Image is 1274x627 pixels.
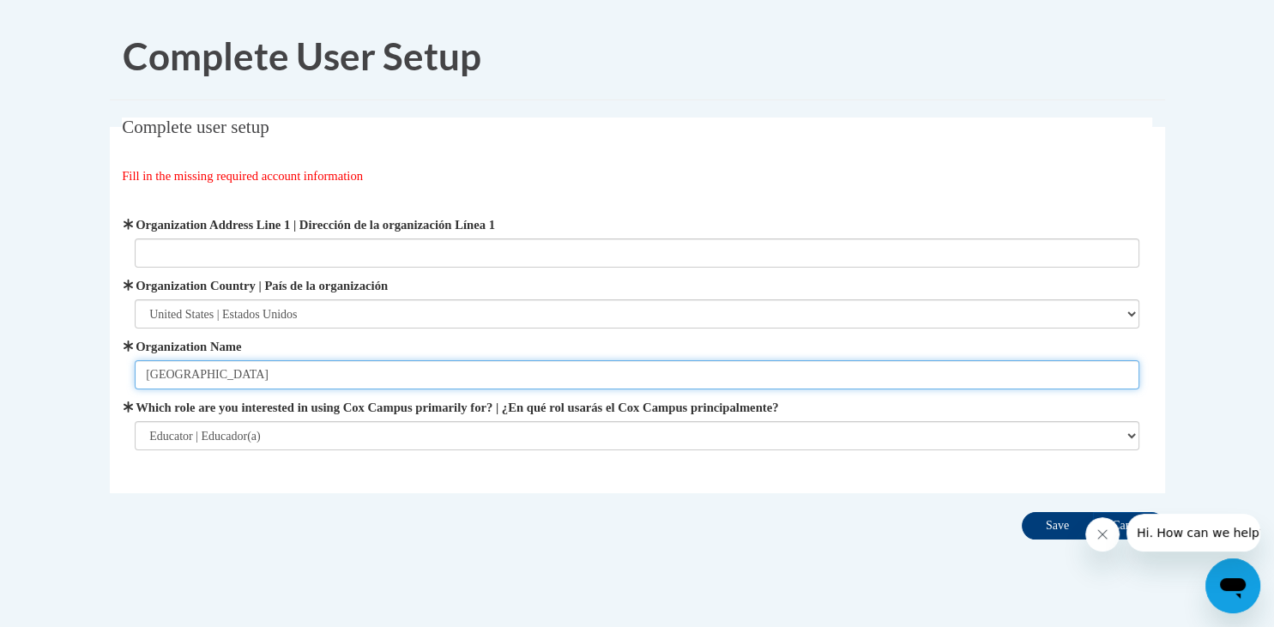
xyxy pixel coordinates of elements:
[123,33,481,78] span: Complete User Setup
[135,398,1139,417] label: Which role are you interested in using Cox Campus primarily for? | ¿En qué rol usarás el Cox Camp...
[1022,512,1094,540] input: Save
[122,117,269,137] span: Complete user setup
[1085,517,1120,552] iframe: Close message
[135,276,1139,295] label: Organization Country | País de la organización
[135,337,1139,356] label: Organization Name
[135,238,1139,268] input: Metadata input
[1093,512,1165,540] input: Cancel
[1205,558,1260,613] iframe: Button to launch messaging window
[135,215,1139,234] label: Organization Address Line 1 | Dirección de la organización Línea 1
[122,169,363,183] span: Fill in the missing required account information
[135,360,1139,389] input: Metadata input
[10,12,139,26] span: Hi. How can we help?
[1126,514,1260,552] iframe: Message from company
